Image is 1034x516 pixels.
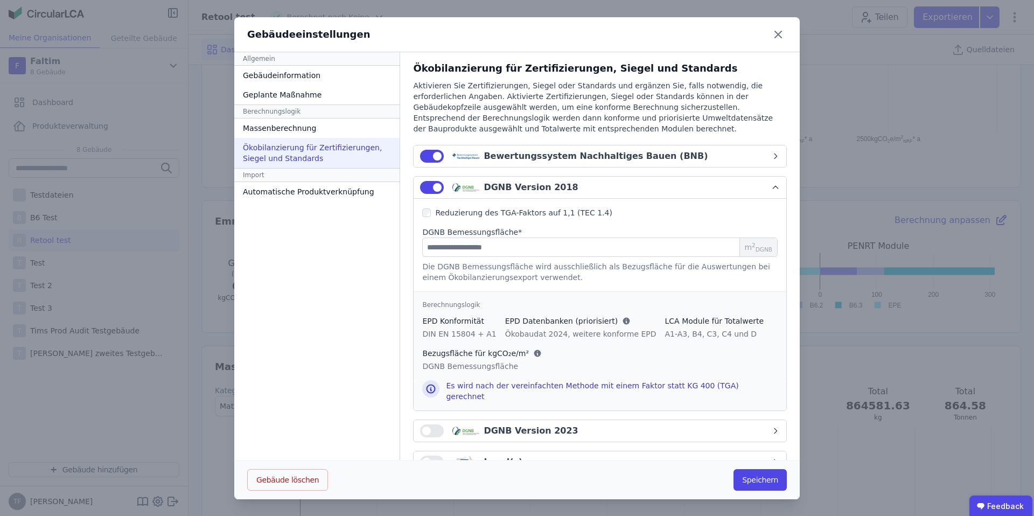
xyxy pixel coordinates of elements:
span: EPD Datenbanken (priorisiert) [505,316,618,326]
div: Die DGNB Bemessungsfläche wird ausschließlich als Bezugsfläche für die Auswertungen bei einem Öko... [422,261,778,283]
div: LCA Module für Totalwerte [665,316,764,326]
div: Bewertungssystem Nachhaltiges Bauen (BNB) [484,150,708,163]
div: Gebäudeinformation [234,66,400,85]
div: Gebäudeeinstellungen [247,27,371,42]
div: EPD Konformität [422,316,496,326]
img: dgnb_logo-x_03lAI3.svg [452,181,479,194]
sup: 2 [752,242,756,248]
img: dgnb_logo-x_03lAI3.svg [452,424,479,437]
div: Ökobaudat 2024, weitere konforme EPD [505,329,656,339]
button: Gebäude löschen [247,469,328,491]
span: Reduzierung des TGA-Faktors auf 1,1 (TEC 1.4) [435,208,612,217]
div: Ökobilanzierung für Zertifizierungen, Siegel und Standards [234,138,400,168]
div: DGNB Version 2023 [484,424,578,437]
button: Level(s) [414,451,786,473]
div: Berechnungslogik [422,301,778,309]
div: DIN EN 15804 + A1 [422,329,496,339]
div: Geplante Maßnahme [234,85,400,104]
div: Aktivieren Sie Zertifizierungen, Siegel oder Standards und ergänzen Sie, falls notwendig, die erf... [413,80,787,145]
div: DGNB Version 2018 [484,181,578,194]
img: levels_logo-Bv5juQb_.svg [452,456,479,469]
div: A1-A3, B4, C3, C4 und D [665,329,764,339]
div: Ökobilanzierung für Zertifizierungen, Siegel und Standards [413,61,787,76]
div: Allgemein [234,52,400,66]
div: Level(s) [484,456,522,469]
div: Bezugsfläche für kgCO₂e/m² [422,348,542,359]
div: Automatische Produktverknüpfung [234,182,400,201]
div: DGNB Bemessungsfläche [422,361,542,372]
button: DGNB Version 2023 [414,420,786,442]
div: Import [234,168,400,182]
button: Speichern [733,469,787,491]
img: bnb_logo-CNxcAojW.svg [452,150,479,163]
label: audits.requiredField [422,227,522,238]
div: Es wird nach der vereinfachten Methode mit einem Faktor statt KG 400 (TGA) gerechnet [446,380,778,402]
button: Bewertungssystem Nachhaltiges Bauen (BNB) [414,145,786,167]
button: DGNB Version 2018 [414,177,786,199]
span: m [744,242,772,253]
sub: DGNB [756,246,772,253]
div: Massenberechnung [234,118,400,138]
div: Berechnungslogik [234,104,400,118]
